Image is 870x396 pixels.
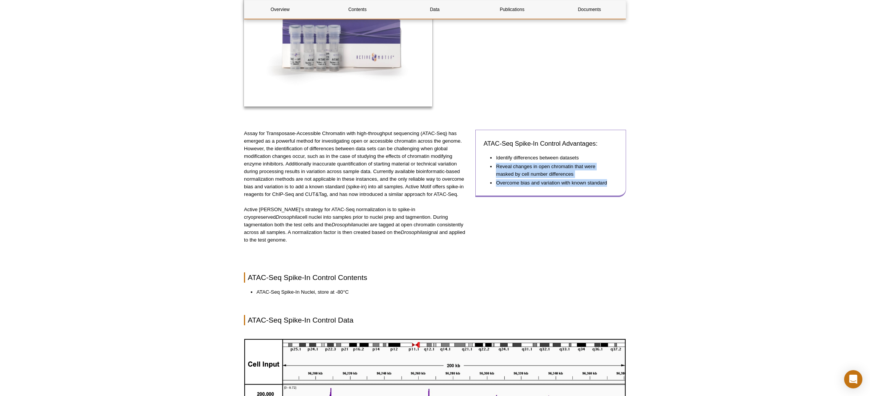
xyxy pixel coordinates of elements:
[476,0,548,19] a: Publications
[244,206,470,244] p: Active [PERSON_NAME]’s strategy for ATAC-Seq normalization is to spike-in cryopreserved cell nucl...
[322,0,393,19] a: Contents
[257,288,618,296] li: ATAC-Seq Spike-In Nuclei, store at -80°C
[331,222,355,227] em: Drosophila
[244,315,626,325] h2: ATAC-Seq Spike-In Control Data
[244,130,470,198] p: Assay for Transposase-Accessible Chromatin with high-throughput sequencing (ATAC-Seq) has emerged...
[496,163,610,178] li: Reveal changes in open chromatin that were masked by cell number differences
[276,214,300,220] em: Drosophila
[244,272,626,283] h2: ATAC-Seq Spike-In Control Contents
[244,0,316,19] a: Overview
[496,154,610,162] li: Identify differences between datasets
[401,229,425,235] em: Drosophila
[399,0,470,19] a: Data
[554,0,625,19] a: Documents
[496,179,610,187] li: Overcome bias and variation with known standard
[483,139,618,148] h3: ATAC-Seq Spike-In Control Advantages:
[844,370,862,388] div: Open Intercom Messenger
